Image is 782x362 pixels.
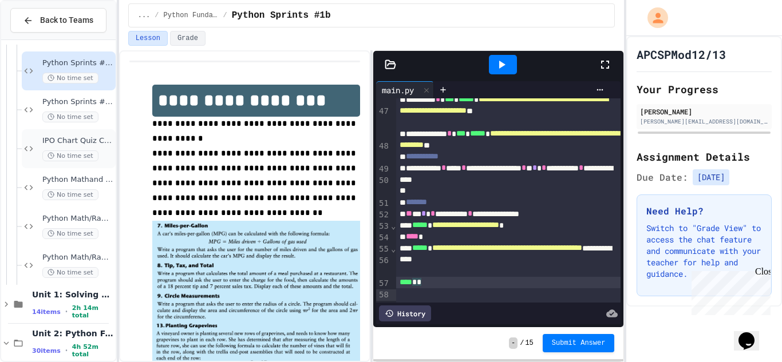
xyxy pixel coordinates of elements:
[379,305,431,321] div: History
[376,141,390,164] div: 48
[376,278,390,289] div: 57
[65,307,68,316] span: •
[32,308,61,316] span: 14 items
[376,221,390,232] div: 53
[637,149,772,165] h2: Assignment Details
[72,343,113,358] span: 4h 52m total
[42,136,113,146] span: IPO Chart Quiz Coded in Python
[376,209,390,221] div: 52
[72,304,113,319] span: 2h 14m total
[734,316,771,351] iframe: chat widget
[646,222,762,280] p: Switch to "Grade View" to access the chat feature and communicate with your teacher for help and ...
[65,346,68,355] span: •
[42,112,98,122] span: No time set
[376,255,390,278] div: 56
[390,221,396,230] span: Fold line
[637,46,726,62] h1: APCSPMod12/13
[376,81,434,98] div: main.py
[42,97,113,107] span: Python Sprints #1c
[552,339,606,348] span: Submit Answer
[376,244,390,255] div: 55
[635,5,671,31] div: My Account
[376,232,390,244] div: 54
[520,339,524,348] span: /
[42,73,98,83] span: No time set
[390,244,396,253] span: Fold line
[32,289,113,300] span: Unit 1: Solving Problems in Computer Science
[170,31,206,46] button: Grade
[376,164,390,175] div: 49
[646,204,762,218] h3: Need Help?
[5,5,79,73] div: Chat with us now!Close
[525,339,533,348] span: 15
[509,337,518,349] span: -
[376,84,420,96] div: main.py
[376,198,390,209] div: 51
[32,347,61,355] span: 30 items
[42,189,98,200] span: No time set
[223,11,227,20] span: /
[376,289,390,301] div: 58
[42,214,113,224] span: Python Math/Random Modules 2B:
[376,106,390,140] div: 47
[40,14,93,26] span: Back to Teams
[637,81,772,97] h2: Your Progress
[687,266,771,315] iframe: chat widget
[128,31,168,46] button: Lesson
[42,253,113,262] span: Python Math/Random Modules 2C
[640,117,768,126] div: [PERSON_NAME][EMAIL_ADDRESS][DOMAIN_NAME]
[376,175,390,198] div: 50
[164,11,219,20] span: Python Fundamentals
[155,11,159,20] span: /
[637,170,688,184] span: Due Date:
[42,150,98,161] span: No time set
[693,169,729,185] span: [DATE]
[42,175,113,185] span: Python Mathand Random Module 2A
[42,267,98,278] span: No time set
[232,9,331,22] span: Python Sprints #1b
[10,8,106,33] button: Back to Teams
[42,58,113,68] span: Python Sprints #1b
[42,228,98,239] span: No time set
[138,11,151,20] span: ...
[543,334,615,352] button: Submit Answer
[32,328,113,339] span: Unit 2: Python Fundamentals
[640,106,768,117] div: [PERSON_NAME]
